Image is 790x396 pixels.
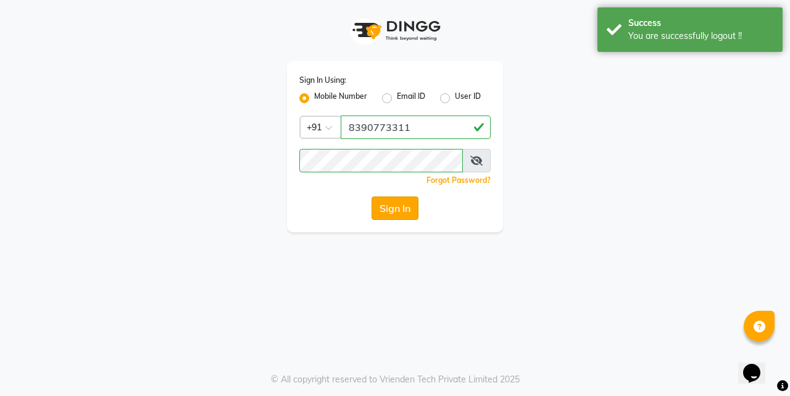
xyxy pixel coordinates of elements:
div: Success [628,17,773,30]
label: Email ID [397,91,425,106]
label: User ID [455,91,481,106]
div: You are successfully logout !! [628,30,773,43]
iframe: chat widget [738,347,778,384]
label: Sign In Using: [299,75,346,86]
input: Username [341,116,491,139]
input: Username [299,149,463,172]
label: Mobile Number [314,91,367,106]
img: logo1.svg [346,12,444,49]
button: Sign In [372,196,418,220]
a: Forgot Password? [426,175,491,185]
